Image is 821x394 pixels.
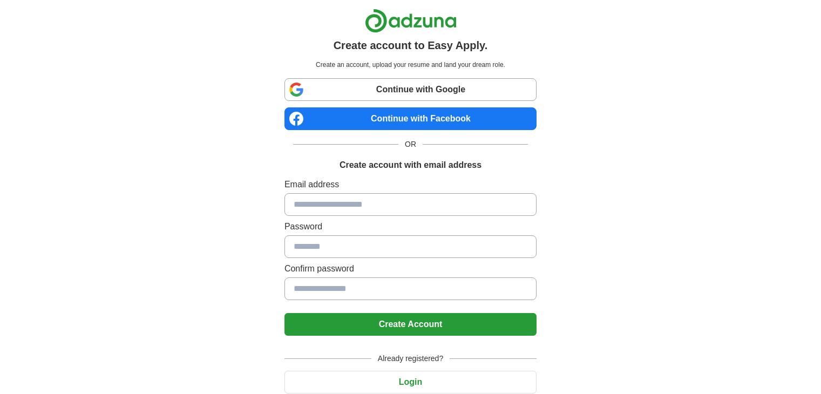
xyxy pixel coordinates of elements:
img: Adzuna logo [365,9,457,33]
span: OR [398,139,423,150]
a: Continue with Facebook [284,107,537,130]
label: Email address [284,178,537,191]
span: Already registered? [371,353,450,364]
button: Login [284,371,537,393]
a: Login [284,377,537,386]
button: Create Account [284,313,537,336]
a: Continue with Google [284,78,537,101]
p: Create an account, upload your resume and land your dream role. [287,60,534,70]
h1: Create account to Easy Apply. [334,37,488,53]
label: Password [284,220,537,233]
label: Confirm password [284,262,537,275]
h1: Create account with email address [340,159,481,172]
